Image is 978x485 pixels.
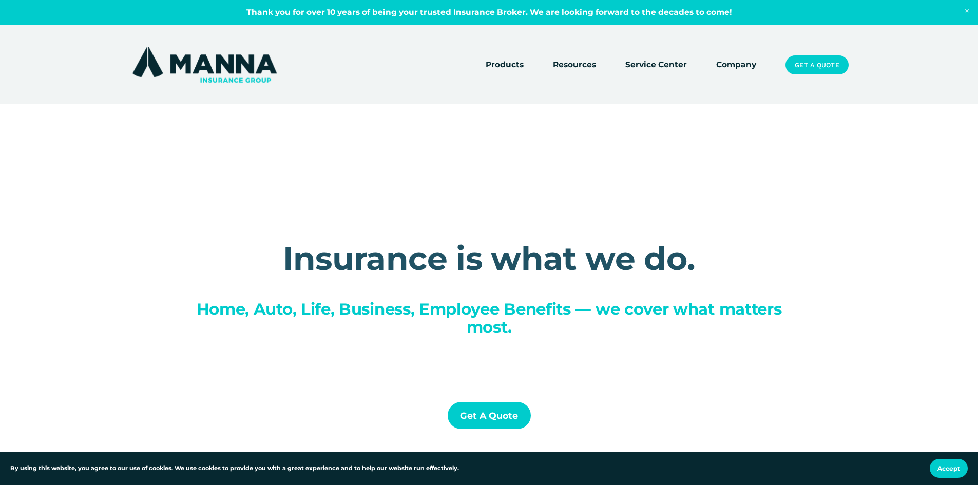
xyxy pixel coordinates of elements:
[10,464,459,473] p: By using this website, you agree to our use of cookies. We use cookies to provide you with a grea...
[716,58,756,72] a: Company
[930,459,968,478] button: Accept
[486,59,524,71] span: Products
[785,55,848,75] a: Get a Quote
[937,464,960,472] span: Accept
[448,402,531,429] a: Get a Quote
[553,59,596,71] span: Resources
[130,45,279,85] img: Manna Insurance Group
[197,299,786,337] span: Home, Auto, Life, Business, Employee Benefits — we cover what matters most.
[625,58,687,72] a: Service Center
[283,239,696,278] strong: Insurance is what we do.
[486,58,524,72] a: folder dropdown
[553,58,596,72] a: folder dropdown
